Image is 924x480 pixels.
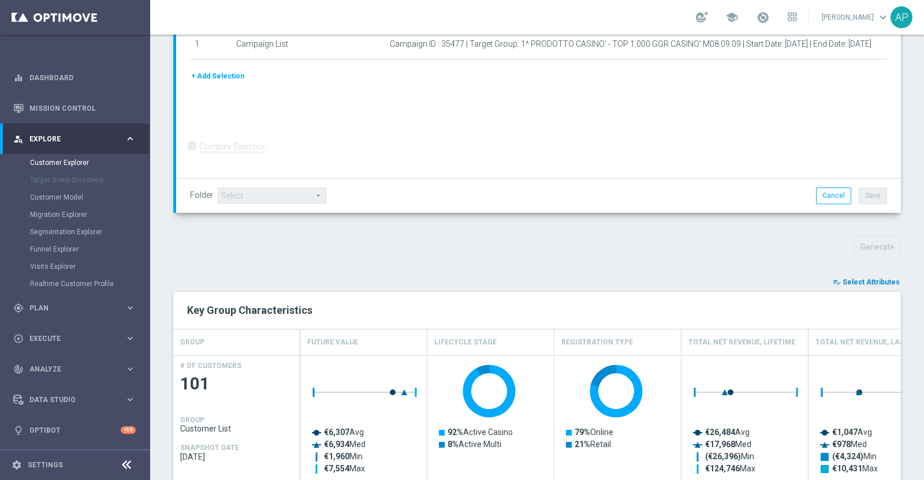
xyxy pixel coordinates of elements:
div: Optibot [13,415,136,445]
label: Folder [190,190,213,200]
button: playlist_add_check Select Attributes [832,276,901,288]
text: Min [832,452,877,462]
button: play_circle_outline Execute keyboard_arrow_right [13,334,136,343]
h4: Lifecycle Stage [434,332,497,352]
a: Mission Control [29,93,136,123]
div: Execute [13,333,125,344]
a: Funnel Explorer [30,245,120,254]
text: Avg [324,427,364,437]
a: Settings [28,462,63,468]
tspan: €978 [832,440,851,449]
div: Dashboard [13,62,136,93]
h4: GROUP [180,332,204,352]
tspan: €1,960 [324,452,349,461]
tspan: 92% [448,427,463,437]
a: Realtime Customer Profile [30,279,120,288]
h4: Registration Type [561,332,633,352]
a: Visits Explorer [30,262,120,271]
i: lightbulb [13,425,24,436]
span: 2025-09-28 [180,452,293,462]
div: Customer Explorer [30,154,149,171]
label: Complex Selection [199,141,267,152]
tspan: €26,484 [705,427,736,437]
tspan: €6,934 [324,440,350,449]
i: keyboard_arrow_right [125,302,136,313]
i: person_search [13,134,24,144]
div: +10 [121,426,136,434]
span: keyboard_arrow_down [877,11,889,24]
span: Analyze [29,366,125,373]
i: settings [12,460,22,470]
text: Med [832,440,867,449]
text: Min [324,452,363,461]
h4: SNAPSHOT DATE [180,444,239,452]
text: Active Multi [448,440,501,449]
button: gps_fixed Plan keyboard_arrow_right [13,303,136,313]
text: Retail [575,440,611,449]
tspan: €124,746 [705,464,740,473]
tspan: €17,968 [705,440,735,449]
button: Data Studio keyboard_arrow_right [13,395,136,404]
h4: Total Net Revenue, Lifetime [688,332,795,352]
text: Avg [832,427,872,437]
i: keyboard_arrow_right [125,394,136,405]
button: Cancel [816,187,851,204]
i: equalizer [13,73,24,83]
div: Realtime Customer Profile [30,275,149,292]
span: Explore [29,136,125,142]
button: track_changes Analyze keyboard_arrow_right [13,365,136,374]
button: Generate [854,236,901,258]
div: Funnel Explorer [30,241,149,258]
div: Target Group Discovery [30,171,149,189]
i: keyboard_arrow_right [125,133,136,144]
div: equalizer Dashboard [13,73,136,82]
a: Customer Explorer [30,158,120,167]
tspan: €6,307 [324,427,349,437]
div: Migration Explorer [30,206,149,223]
i: track_changes [13,364,24,374]
button: person_search Explore keyboard_arrow_right [13,134,136,144]
div: Customer Model [30,189,149,206]
a: Dashboard [29,62,136,93]
button: lightbulb Optibot +10 [13,426,136,435]
tspan: 21% [575,440,590,449]
tspan: 79% [575,427,590,437]
text: Avg [705,427,750,437]
h4: Future Value [307,332,358,352]
td: Campaign List [232,31,385,59]
text: Max [324,464,365,473]
h2: Key Group Characteristics [187,303,887,317]
a: Customer Model [30,193,120,202]
div: Explore [13,134,125,144]
tspan: 8% [448,440,459,449]
span: Data Studio [29,396,125,403]
span: Select Attributes [843,278,900,286]
div: Segmentation Explorer [30,223,149,241]
a: Segmentation Explorer [30,227,120,237]
text: Active Casino [448,427,513,437]
h4: GROUP [180,416,204,424]
text: Max [705,464,755,473]
button: + Add Selection [190,70,245,82]
a: Optibot [29,415,121,445]
div: Data Studio [13,395,125,405]
tspan: €10,431 [832,464,862,473]
span: 101 [180,373,293,395]
text: Max [832,464,878,473]
text: Med [324,440,366,449]
i: play_circle_outline [13,333,24,344]
span: school [725,11,738,24]
i: keyboard_arrow_right [125,333,136,344]
div: Analyze [13,364,125,374]
div: Plan [13,303,125,313]
button: Mission Control [13,104,136,113]
span: Campaign ID : 35477 | Target Group: 1^ PRODOTTO CASINO' - TOP 1.000 GGR CASINO' M08 09.09 | Start... [390,39,871,49]
tspan: €1,047 [832,427,858,437]
span: Plan [29,305,125,312]
h4: # OF CUSTOMERS [180,362,241,370]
